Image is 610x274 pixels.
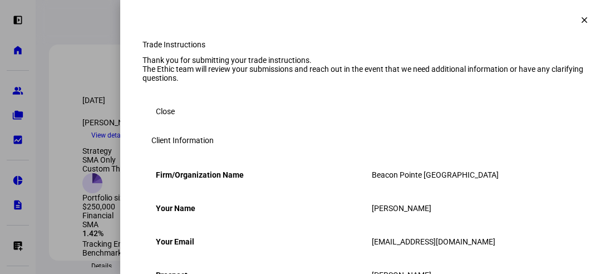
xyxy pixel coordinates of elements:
[156,233,358,251] div: Your Email
[156,199,358,217] div: Your Name
[151,136,214,145] h3: Client Information
[156,100,175,123] span: Close
[142,21,215,31] div: Trade Instructions
[156,166,358,184] div: Firm/Organization Name
[142,40,588,49] div: Trade Instructions
[142,65,588,82] div: The Ethic team will review your submissions and reach out in the event that we need additional in...
[372,170,499,179] span: Beacon Pointe [GEOGRAPHIC_DATA]
[372,237,495,246] span: [EMAIL_ADDRESS][DOMAIN_NAME]
[372,204,431,213] span: [PERSON_NAME]
[142,100,188,123] button: Close
[579,15,589,25] mat-icon: clear
[142,56,588,65] div: Thank you for submitting your trade instructions.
